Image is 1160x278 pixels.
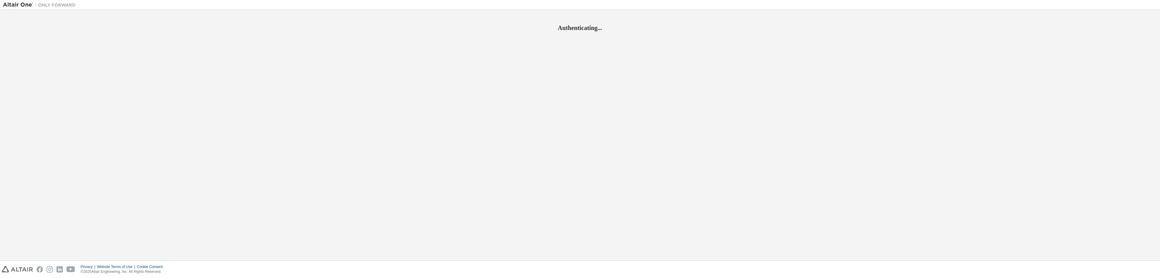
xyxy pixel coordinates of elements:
img: youtube.svg [66,266,75,273]
img: altair_logo.svg [2,266,33,273]
img: Altair One [3,2,79,8]
img: linkedin.svg [56,266,63,273]
img: facebook.svg [37,266,43,273]
div: Privacy [81,264,97,269]
img: instagram.svg [47,266,53,273]
div: Website Terms of Use [97,264,137,269]
h2: Authenticating... [3,24,1157,32]
div: Cookie Consent [137,264,166,269]
p: © 2025 Altair Engineering, Inc. All Rights Reserved. [81,269,166,274]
